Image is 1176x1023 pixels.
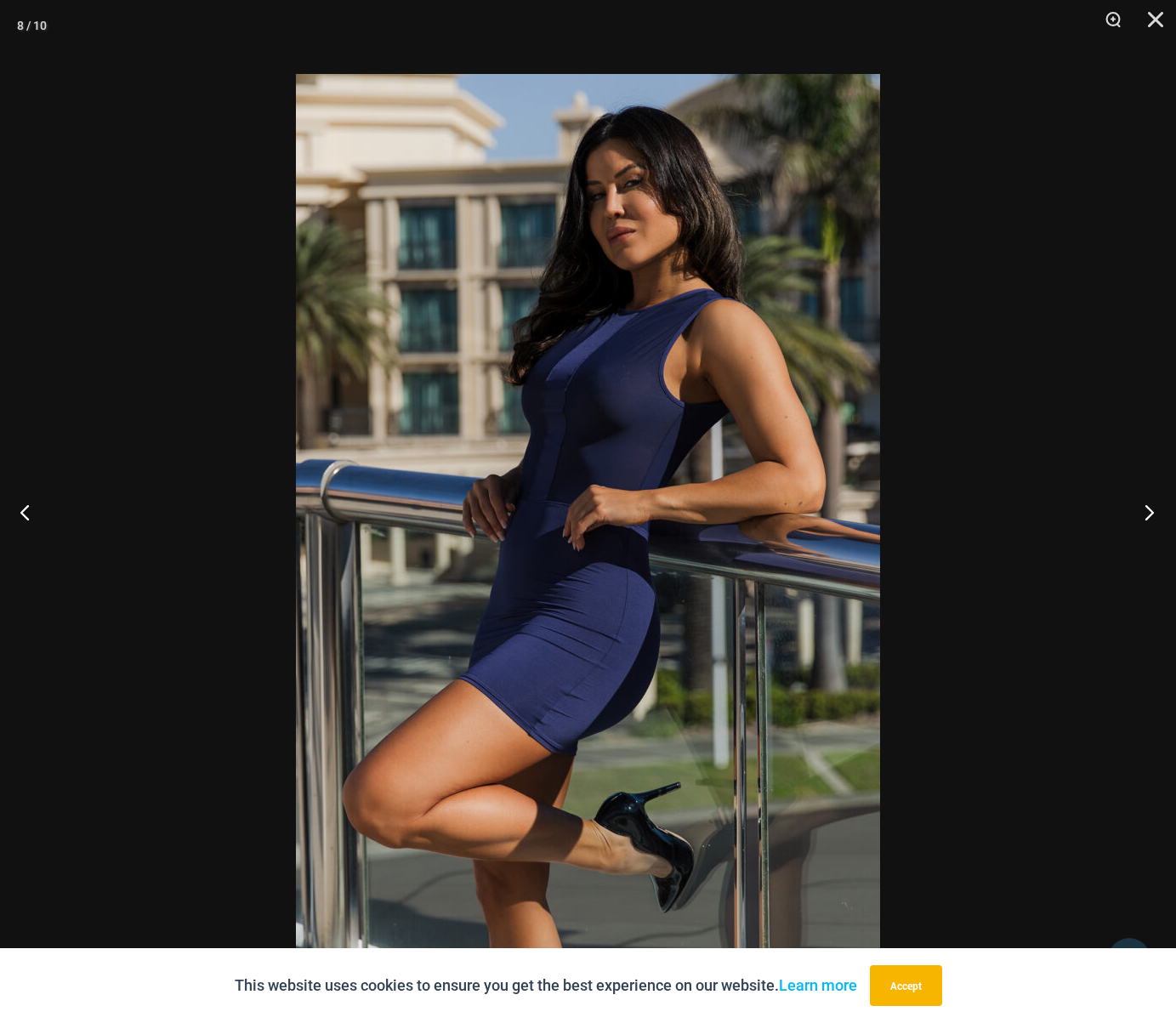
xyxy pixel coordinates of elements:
[1112,469,1176,554] button: Next
[870,965,942,1006] button: Accept
[235,973,857,998] p: This website uses cookies to ensure you get the best experience on our website.
[17,13,47,38] div: 8 / 10
[296,74,880,950] img: Desire Me Navy 5192 Dress 13
[779,976,857,994] a: Learn more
